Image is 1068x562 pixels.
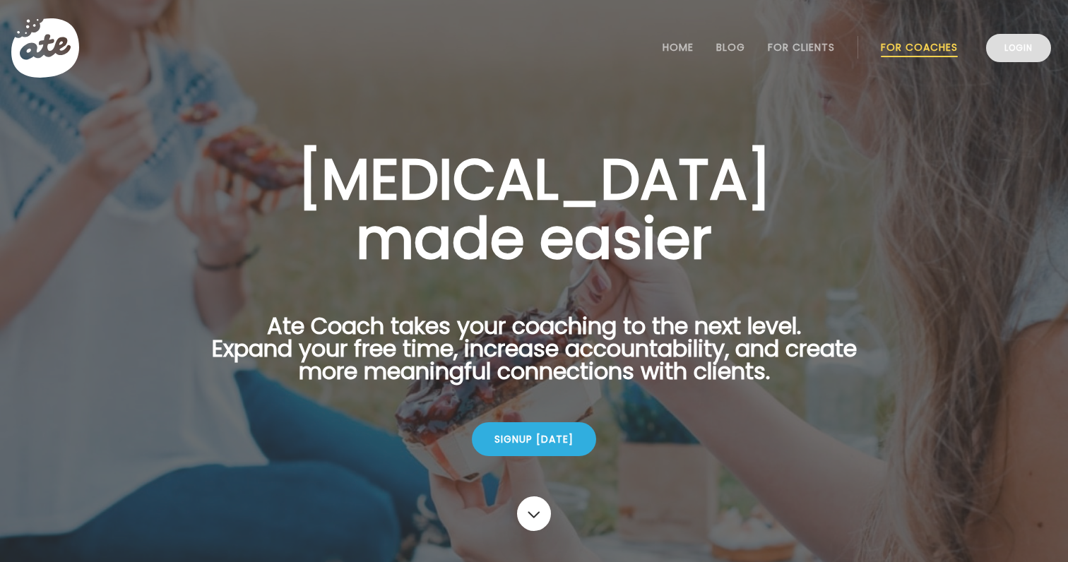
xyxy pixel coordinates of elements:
[768,42,835,53] a: For Clients
[472,422,596,456] div: Signup [DATE]
[716,42,745,53] a: Blog
[881,42,958,53] a: For Coaches
[986,34,1051,62] a: Login
[189,150,879,268] h1: [MEDICAL_DATA] made easier
[663,42,694,53] a: Home
[189,315,879,400] p: Ate Coach takes your coaching to the next level. Expand your free time, increase accountability, ...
